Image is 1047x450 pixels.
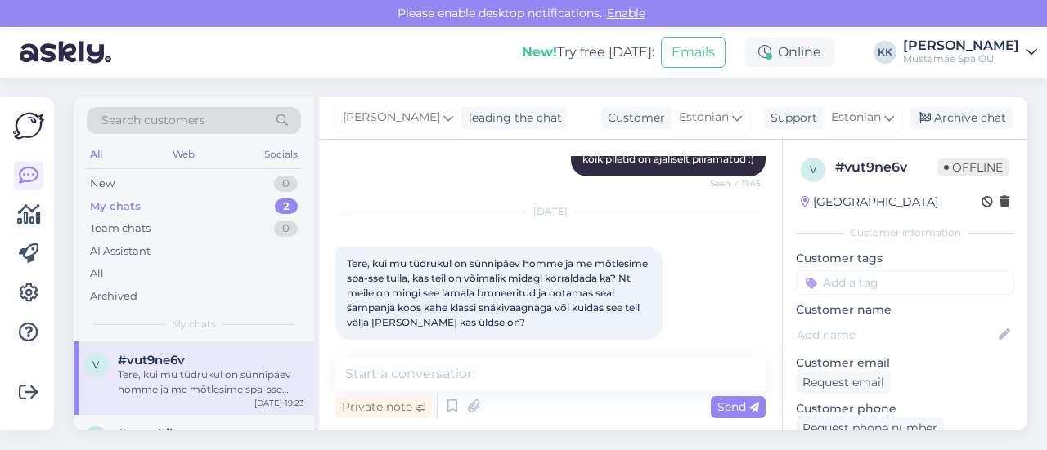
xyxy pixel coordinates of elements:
p: Customer email [796,354,1014,372]
div: Web [169,144,198,165]
div: Socials [261,144,301,165]
b: New! [522,44,557,60]
div: New [90,176,115,192]
div: 2 [275,198,298,215]
span: Tere, kui mu tüdrukul on sünnipäev homme ja me mõtlesime spa-sse tulla, kas teil on võimalik mida... [347,257,650,328]
div: Support [764,109,817,127]
span: v [92,359,99,371]
input: Add a tag [796,270,1014,295]
span: Offline [937,158,1009,176]
div: [DATE] 19:23 [254,397,304,409]
div: 0 [274,221,298,237]
input: Add name [797,326,995,344]
div: Archive chat [910,107,1013,129]
p: Customer tags [796,250,1014,267]
span: Send [717,399,759,414]
span: [PERSON_NAME] [343,109,440,127]
div: Tere, kui mu tüdrukul on sünnipäev homme ja me mõtlesime spa-sse tulla, kas teil on võimalik mida... [118,368,304,397]
a: [PERSON_NAME]Mustamäe Spa OÜ [903,39,1037,65]
div: Customer information [796,225,1014,240]
div: # vut9ne6v [835,158,937,177]
div: All [90,265,104,282]
div: [PERSON_NAME] [903,39,1019,52]
div: Customer [601,109,665,127]
span: v [810,163,816,176]
span: Estonian [831,109,881,127]
span: Seen ✓ 11:45 [699,177,761,189]
div: My chats [90,198,141,215]
div: All [87,144,106,165]
div: [DATE] [335,204,766,219]
span: #vut9ne6v [118,353,185,368]
div: Team chats [90,221,151,237]
div: [GEOGRAPHIC_DATA] [801,194,938,211]
span: 19:23 [340,341,402,353]
div: Request phone number [796,417,944,439]
div: Private note [335,396,432,418]
div: Try free [DATE]: [522,42,654,62]
div: Archived [90,288,137,305]
div: Online [745,38,834,67]
span: Search customers [101,112,205,129]
span: My chats [172,317,216,332]
img: Askly Logo [13,110,44,141]
div: Request email [796,372,891,394]
span: Enable [602,6,650,20]
p: Customer phone [796,400,1014,417]
div: KK [874,41,896,64]
div: Mustamäe Spa OÜ [903,52,1019,65]
span: Estonian [679,109,729,127]
span: kõik piletid on ajaliselt piiramatud :) [582,153,754,165]
div: AI Assistant [90,243,151,260]
button: Emails [661,37,726,68]
div: 0 [274,176,298,192]
div: leading the chat [462,109,562,127]
span: #eyoqkibe [118,426,185,441]
p: Customer name [796,301,1014,319]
